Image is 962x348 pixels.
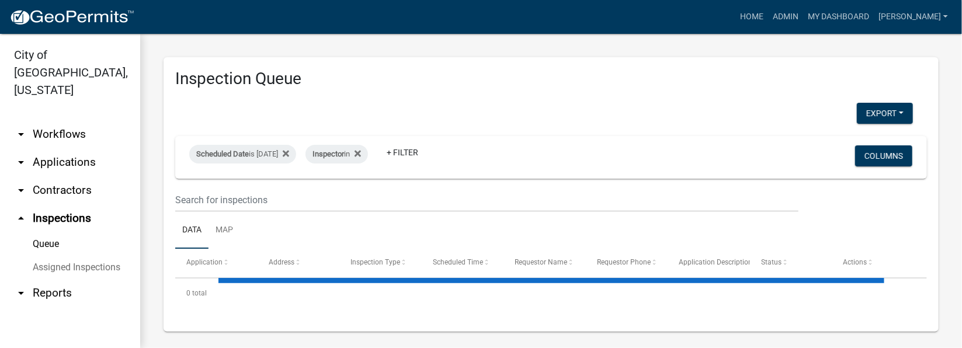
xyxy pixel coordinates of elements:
[503,249,586,277] datatable-header-cell: Requestor Name
[843,258,867,266] span: Actions
[189,145,296,163] div: is [DATE]
[597,258,651,266] span: Requestor Phone
[258,249,340,277] datatable-header-cell: Address
[196,149,249,158] span: Scheduled Date
[586,249,668,277] datatable-header-cell: Requestor Phone
[175,279,927,308] div: 0 total
[339,249,422,277] datatable-header-cell: Inspection Type
[186,258,223,266] span: Application
[735,6,768,28] a: Home
[377,142,428,163] a: + Filter
[768,6,803,28] a: Admin
[832,249,914,277] datatable-header-cell: Actions
[312,149,344,158] span: Inspector
[874,6,953,28] a: [PERSON_NAME]
[857,103,913,124] button: Export
[175,212,209,249] a: Data
[14,155,28,169] i: arrow_drop_down
[14,183,28,197] i: arrow_drop_down
[350,258,400,266] span: Inspection Type
[515,258,567,266] span: Requestor Name
[422,249,504,277] datatable-header-cell: Scheduled Time
[668,249,750,277] datatable-header-cell: Application Description
[803,6,874,28] a: My Dashboard
[305,145,368,163] div: in
[175,249,258,277] datatable-header-cell: Application
[175,188,798,212] input: Search for inspections
[175,69,927,89] h3: Inspection Queue
[679,258,752,266] span: Application Description
[14,127,28,141] i: arrow_drop_down
[14,211,28,225] i: arrow_drop_up
[209,212,240,249] a: Map
[761,258,782,266] span: Status
[750,249,832,277] datatable-header-cell: Status
[855,145,912,166] button: Columns
[433,258,483,266] span: Scheduled Time
[14,286,28,300] i: arrow_drop_down
[269,258,294,266] span: Address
